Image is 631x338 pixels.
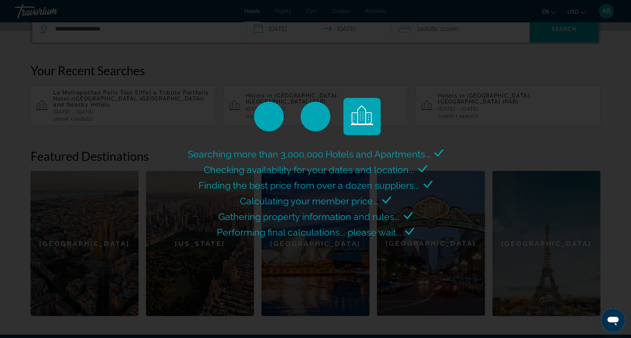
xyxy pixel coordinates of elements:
[240,195,378,207] span: Calculating your member price...
[199,180,420,191] span: Finding the best price from over a dozen suppliers...
[204,164,415,175] span: Checking availability for your dates and location...
[601,308,625,332] iframe: Button to launch messaging window
[219,211,400,222] span: Gathering property information and rules...
[188,149,431,160] span: Searching more than 3,000,000 Hotels and Apartments...
[217,227,402,238] span: Performing final calculations... please wait...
